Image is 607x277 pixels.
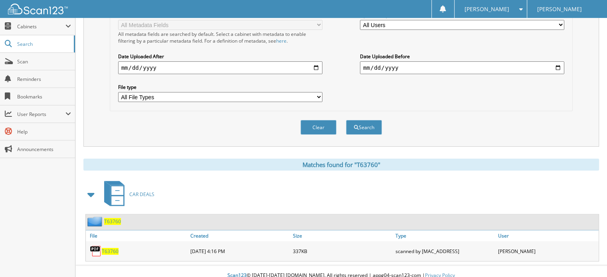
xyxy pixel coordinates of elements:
[17,23,65,30] span: Cabinets
[188,243,291,259] div: [DATE] 4:16 PM
[393,243,496,259] div: scanned by [MAC_ADDRESS]
[496,243,599,259] div: [PERSON_NAME]
[537,7,582,12] span: [PERSON_NAME]
[90,245,102,257] img: PDF.png
[118,84,322,90] label: File type
[276,37,287,44] a: here
[83,159,599,171] div: Matches found for "T63760"
[567,239,607,277] iframe: Chat Widget
[17,41,70,47] span: Search
[188,230,291,241] a: Created
[393,230,496,241] a: Type
[17,58,71,65] span: Scan
[118,53,322,60] label: Date Uploaded After
[301,120,336,135] button: Clear
[102,248,119,255] a: T63760
[291,230,393,241] a: Size
[104,218,121,225] a: T63760
[346,120,382,135] button: Search
[465,7,509,12] span: [PERSON_NAME]
[17,111,65,118] span: User Reports
[17,93,71,100] span: Bookmarks
[360,61,564,74] input: end
[8,4,68,14] img: scan123-logo-white.svg
[86,230,188,241] a: File
[17,76,71,83] span: Reminders
[496,230,599,241] a: User
[291,243,393,259] div: 337KB
[87,216,104,226] img: folder2.png
[360,53,564,60] label: Date Uploaded Before
[129,191,154,198] span: CAR DEALS
[118,61,322,74] input: start
[17,146,71,153] span: Announcements
[118,31,322,44] div: All metadata fields are searched by default. Select a cabinet with metadata to enable filtering b...
[99,179,154,210] a: CAR DEALS
[17,128,71,135] span: Help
